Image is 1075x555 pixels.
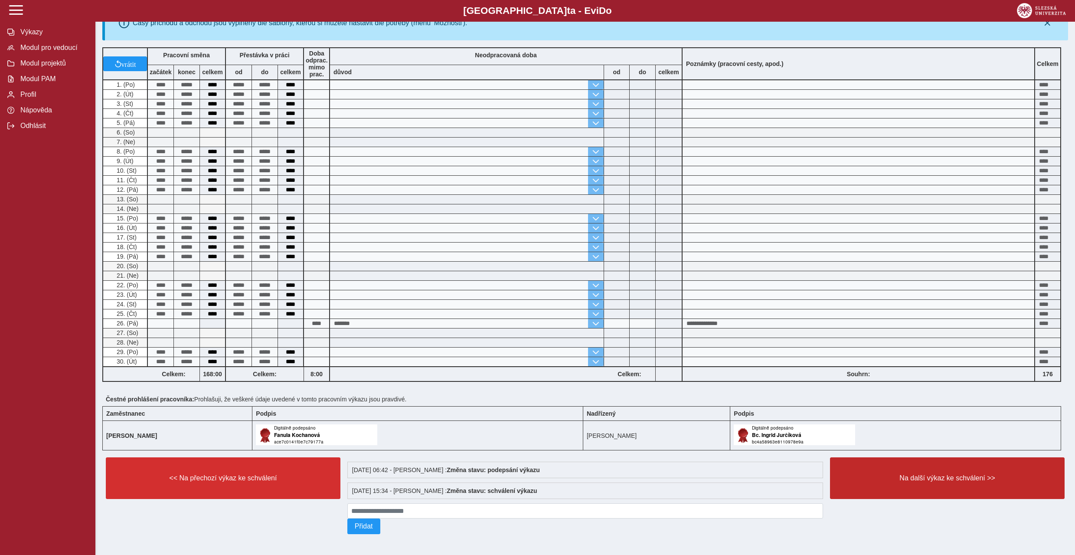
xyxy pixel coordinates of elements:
span: vrátit [121,60,136,67]
div: [DATE] 15:34 - [PERSON_NAME] : [347,483,823,499]
b: celkem [656,69,682,76]
b: do [630,69,655,76]
b: [PERSON_NAME] [106,432,157,439]
span: 6. (So) [115,129,135,136]
span: 5. (Pá) [115,119,135,126]
img: logo_web_su.png [1017,3,1066,18]
b: Celkem: [226,371,304,378]
b: Celkem [1037,60,1059,67]
button: vrátit [103,56,147,71]
b: od [604,69,629,76]
b: Podpis [734,410,754,417]
span: 26. (Pá) [115,320,138,327]
button: Na další výkaz ke schválení >> [830,457,1065,499]
b: 8:00 [304,371,329,378]
span: 3. (St) [115,100,133,107]
b: Doba odprac. mimo prac. [306,50,328,78]
b: Nadřízený [587,410,616,417]
button: << Na přechozí výkaz ke schválení [106,457,340,499]
b: Čestné prohlášení pracovníka: [106,396,194,403]
span: 21. (Ne) [115,272,139,279]
b: 176 [1035,371,1060,378]
span: o [606,5,612,16]
span: 13. (So) [115,196,138,203]
span: 22. (Po) [115,282,138,289]
div: Časy příchodu a odchodu jsou vyplněny dle šablony, kterou si můžete nastavit dle potřeby (menu 'M... [133,19,467,27]
b: Celkem: [604,371,655,378]
b: Změna stavu: schválení výkazu [447,487,537,494]
span: 8. (Po) [115,148,135,155]
span: t [567,5,570,16]
span: Profil [18,91,88,99]
span: 4. (Čt) [115,110,134,117]
span: 9. (Út) [115,158,134,164]
img: Digitálně podepsáno uživatelem [734,424,855,445]
b: od [226,69,252,76]
b: Zaměstnanec [106,410,145,417]
span: 10. (St) [115,167,137,174]
span: 18. (Čt) [115,243,137,250]
td: [PERSON_NAME] [583,421,730,450]
span: 20. (So) [115,263,138,269]
b: konec [174,69,199,76]
span: 27. (So) [115,329,138,336]
span: 24. (St) [115,301,137,308]
span: Modul pro vedoucí [18,44,88,52]
span: Modul projektů [18,59,88,67]
span: 19. (Pá) [115,253,138,260]
span: 7. (Ne) [115,138,135,145]
span: Modul PAM [18,75,88,83]
span: Odhlásit [18,122,88,130]
span: 16. (Út) [115,224,137,231]
b: Neodpracovaná doba [475,52,536,59]
span: Na další výkaz ke schválení >> [837,474,1057,482]
span: 29. (Po) [115,348,138,355]
b: Poznámky (pracovní cesty, apod.) [683,60,787,67]
span: 12. (Pá) [115,186,138,193]
span: 25. (Čt) [115,310,137,317]
b: Přestávka v práci [239,52,289,59]
b: Podpis [256,410,276,417]
b: začátek [148,69,173,76]
b: Změna stavu: podepsání výkazu [447,466,540,473]
b: [GEOGRAPHIC_DATA] a - Evi [26,5,1049,16]
b: celkem [278,69,303,76]
b: Celkem: [148,371,199,378]
button: Přidat [347,519,380,534]
b: celkem [200,69,225,76]
span: Nápověda [18,106,88,114]
div: [DATE] 06:42 - [PERSON_NAME] : [347,462,823,478]
span: Přidat [355,522,373,530]
span: 11. (Čt) [115,177,137,184]
b: Pracovní směna [163,52,209,59]
span: D [599,5,606,16]
span: 30. (Út) [115,358,137,365]
b: důvod [333,69,352,76]
span: Výkazy [18,28,88,36]
span: 1. (Po) [115,81,135,88]
b: 168:00 [200,371,225,378]
span: 15. (Po) [115,215,138,222]
span: 28. (Ne) [115,339,139,346]
span: << Na přechozí výkaz ke schválení [113,474,333,482]
span: 17. (St) [115,234,137,241]
img: Digitálně podepsáno uživatelem [256,424,377,445]
b: Souhrn: [847,371,870,378]
span: 23. (Út) [115,291,137,298]
b: do [252,69,278,76]
span: 2. (Út) [115,91,134,98]
div: Prohlašuji, že veškeré údaje uvedené v tomto pracovním výkazu jsou pravdivé. [102,392,1068,406]
span: 14. (Ne) [115,205,139,212]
